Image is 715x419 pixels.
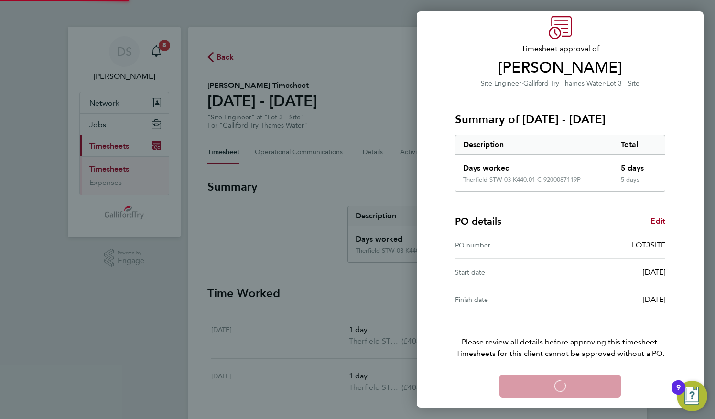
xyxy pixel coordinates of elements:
[676,387,681,400] div: 9
[632,240,665,249] span: LOT3SITE
[455,239,560,251] div: PO number
[677,381,707,411] button: Open Resource Center, 9 new notifications
[444,313,677,359] p: Please review all details before approving this timesheet.
[650,215,665,227] a: Edit
[455,267,560,278] div: Start date
[613,176,665,191] div: 5 days
[560,267,665,278] div: [DATE]
[455,215,501,228] h4: PO details
[523,79,605,87] span: Galliford Try Thames Water
[605,79,607,87] span: ·
[444,348,677,359] span: Timesheets for this client cannot be approved without a PO.
[455,112,665,127] h3: Summary of [DATE] - [DATE]
[455,58,665,77] span: [PERSON_NAME]
[481,79,521,87] span: Site Engineer
[455,135,665,192] div: Summary of 15 - 21 Sep 2025
[613,135,665,154] div: Total
[455,43,665,54] span: Timesheet approval of
[455,294,560,305] div: Finish date
[455,135,613,154] div: Description
[463,176,581,183] div: Therfield STW 03-K440.01-C 9200087119P
[560,294,665,305] div: [DATE]
[521,79,523,87] span: ·
[607,79,639,87] span: Lot 3 - Site
[650,216,665,226] span: Edit
[455,155,613,176] div: Days worked
[613,155,665,176] div: 5 days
